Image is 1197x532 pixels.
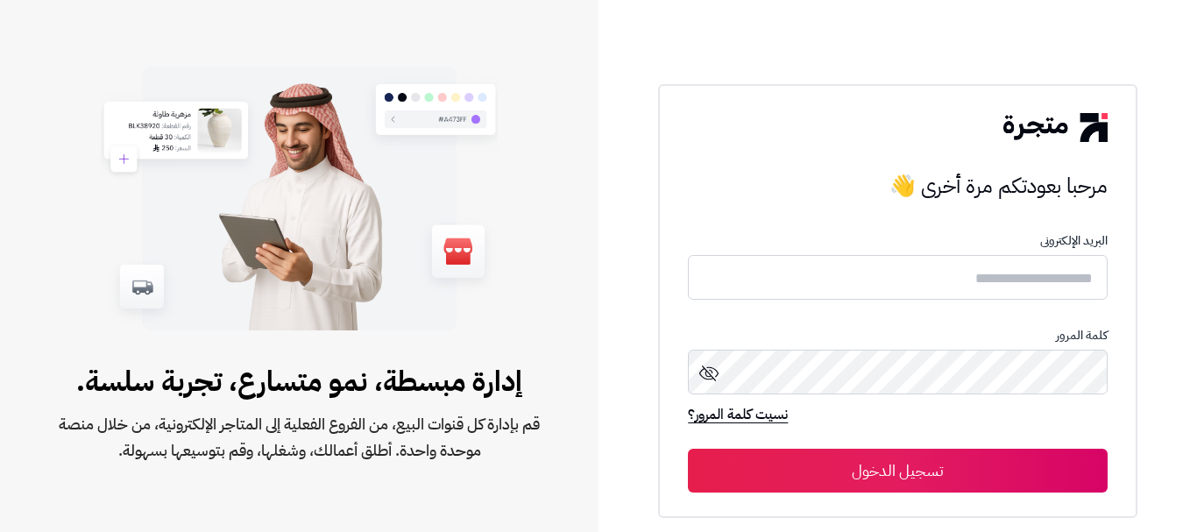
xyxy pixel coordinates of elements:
[688,449,1107,493] button: تسجيل الدخول
[688,404,788,429] a: نسيت كلمة المرور؟
[688,168,1107,203] h3: مرحبا بعودتكم مرة أخرى 👋
[688,234,1107,248] p: البريد الإلكترونى
[688,329,1107,343] p: كلمة المرور
[1003,113,1107,141] img: logo-2.png
[56,360,542,402] span: إدارة مبسطة، نمو متسارع، تجربة سلسة.
[56,411,542,464] span: قم بإدارة كل قنوات البيع، من الفروع الفعلية إلى المتاجر الإلكترونية، من خلال منصة موحدة واحدة. أط...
